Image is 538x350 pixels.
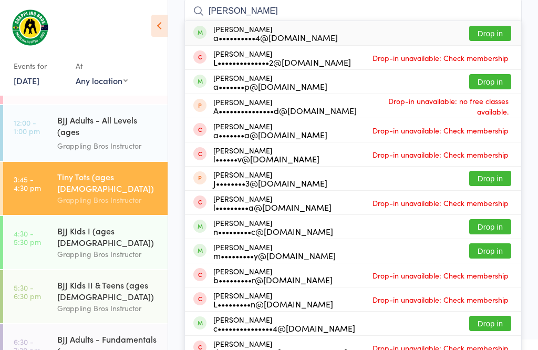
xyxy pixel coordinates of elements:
div: n•••••••••c@[DOMAIN_NAME] [213,227,333,235]
div: c•••••••••••••••4@[DOMAIN_NAME] [213,324,355,332]
div: a•••••••a@[DOMAIN_NAME] [213,130,327,139]
div: L••••••••••••••2@[DOMAIN_NAME] [213,58,351,66]
div: J••••••••3@[DOMAIN_NAME] [213,179,327,187]
div: Tiny Tots (ages [DEMOGRAPHIC_DATA]) [57,171,159,194]
span: Drop-in unavailable: Check membership [370,267,511,283]
span: Drop-in unavailable: Check membership [370,195,511,211]
a: 5:30 -6:30 pmBJJ Kids II & Teens (ages [DEMOGRAPHIC_DATA])Grappling Bros Instructor [3,270,168,323]
div: [PERSON_NAME] [213,315,355,332]
div: BJJ Kids I (ages [DEMOGRAPHIC_DATA]) [57,225,159,248]
time: 4:30 - 5:30 pm [14,229,41,246]
div: [PERSON_NAME] [213,25,338,42]
div: l•••••••••a@[DOMAIN_NAME] [213,203,332,211]
div: At [76,57,128,75]
button: Drop in [469,171,511,186]
div: A•••••••••••••••d@[DOMAIN_NAME] [213,106,357,115]
time: 3:45 - 4:30 pm [14,175,41,192]
a: [DATE] [14,75,39,86]
span: Drop-in unavailable: Check membership [370,147,511,162]
span: Drop-in unavailable: Check membership [370,122,511,138]
time: 12:00 - 1:00 pm [14,118,40,135]
div: Grappling Bros Instructor [57,194,159,206]
div: b•••••••••r@[DOMAIN_NAME] [213,275,333,284]
div: [PERSON_NAME] [213,98,357,115]
div: BJJ Kids II & Teens (ages [DEMOGRAPHIC_DATA]) [57,279,159,302]
div: [PERSON_NAME] [213,170,327,187]
div: Grappling Bros Instructor [57,248,159,260]
div: l••••••v@[DOMAIN_NAME] [213,155,319,163]
div: Grappling Bros Instructor [57,302,159,314]
button: Drop in [469,74,511,89]
div: [PERSON_NAME] [213,243,336,260]
div: BJJ Adults - All Levels (ages [DEMOGRAPHIC_DATA]+) [57,114,159,140]
div: [PERSON_NAME] [213,74,327,90]
div: [PERSON_NAME] [213,267,333,284]
span: Drop-in unavailable: Check membership [370,292,511,307]
div: Any location [76,75,128,86]
time: 5:30 - 6:30 pm [14,283,41,300]
div: [PERSON_NAME] [213,146,319,163]
button: Drop in [469,243,511,259]
a: 12:00 -1:00 pmBJJ Adults - All Levels (ages [DEMOGRAPHIC_DATA]+)Grappling Bros Instructor [3,105,168,161]
div: [PERSON_NAME] [213,291,333,308]
button: Drop in [469,316,511,331]
div: [PERSON_NAME] [213,219,333,235]
div: L•••••••••n@[DOMAIN_NAME] [213,300,333,308]
button: Drop in [469,219,511,234]
div: [PERSON_NAME] [213,122,327,139]
div: Grappling Bros Instructor [57,140,159,152]
img: Grappling Bros Wollongong [11,8,50,47]
div: a••••••••••4@[DOMAIN_NAME] [213,33,338,42]
div: [PERSON_NAME] [213,194,332,211]
div: [PERSON_NAME] [213,49,351,66]
div: a•••••••p@[DOMAIN_NAME] [213,82,327,90]
div: Events for [14,57,65,75]
span: Drop-in unavailable: no free classes available. [357,93,511,119]
div: m•••••••••y@[DOMAIN_NAME] [213,251,336,260]
span: Drop-in unavailable: Check membership [370,50,511,66]
button: Drop in [469,26,511,41]
a: 4:30 -5:30 pmBJJ Kids I (ages [DEMOGRAPHIC_DATA])Grappling Bros Instructor [3,216,168,269]
a: 3:45 -4:30 pmTiny Tots (ages [DEMOGRAPHIC_DATA])Grappling Bros Instructor [3,162,168,215]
